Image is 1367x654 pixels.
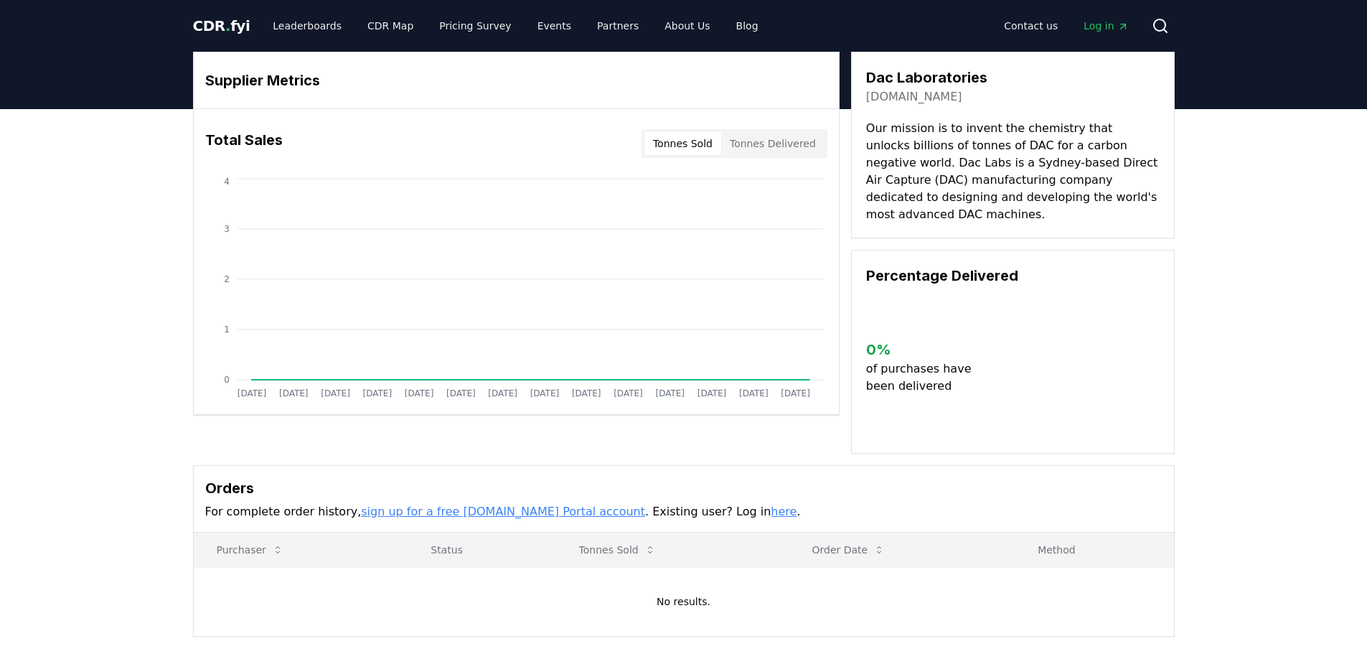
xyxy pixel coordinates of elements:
[866,67,987,88] h3: Dac Laboratories
[224,224,230,234] tspan: 3
[586,13,650,39] a: Partners
[237,388,266,398] tspan: [DATE]
[356,13,425,39] a: CDR Map
[725,13,770,39] a: Blog
[193,16,250,36] a: CDR.fyi
[205,70,827,91] h3: Supplier Metrics
[866,339,983,360] h3: 0 %
[224,375,230,385] tspan: 0
[205,536,295,564] button: Purchaser
[992,13,1069,39] a: Contact us
[653,13,721,39] a: About Us
[446,388,476,398] tspan: [DATE]
[224,274,230,284] tspan: 2
[225,17,230,34] span: .
[261,13,769,39] nav: Main
[1084,19,1128,33] span: Log in
[1072,13,1140,39] a: Log in
[571,388,601,398] tspan: [DATE]
[644,132,721,155] button: Tonnes Sold
[697,388,726,398] tspan: [DATE]
[205,477,1162,499] h3: Orders
[655,388,685,398] tspan: [DATE]
[224,324,230,335] tspan: 1
[530,388,559,398] tspan: [DATE]
[193,17,250,34] span: CDR fyi
[800,536,896,564] button: Order Date
[321,388,350,398] tspan: [DATE]
[866,265,1160,286] h3: Percentage Delivered
[771,505,797,518] a: here
[362,388,392,398] tspan: [DATE]
[278,388,308,398] tspan: [DATE]
[194,567,1174,636] td: No results.
[404,388,433,398] tspan: [DATE]
[721,132,825,155] button: Tonnes Delivered
[361,505,645,518] a: sign up for a free [DOMAIN_NAME] Portal account
[739,388,769,398] tspan: [DATE]
[205,503,1162,520] p: For complete order history, . Existing user? Log in .
[568,536,667,564] button: Tonnes Sold
[781,388,810,398] tspan: [DATE]
[866,88,962,106] a: [DOMAIN_NAME]
[488,388,517,398] tspan: [DATE]
[866,120,1160,223] p: Our mission is to invent the chemistry that unlocks billions of tonnes of DAC for a carbon negati...
[526,13,583,39] a: Events
[428,13,522,39] a: Pricing Survey
[866,360,983,395] p: of purchases have been delivered
[419,543,544,557] p: Status
[205,129,283,158] h3: Total Sales
[261,13,353,39] a: Leaderboards
[1026,543,1162,557] p: Method
[614,388,643,398] tspan: [DATE]
[224,177,230,187] tspan: 4
[992,13,1140,39] nav: Main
